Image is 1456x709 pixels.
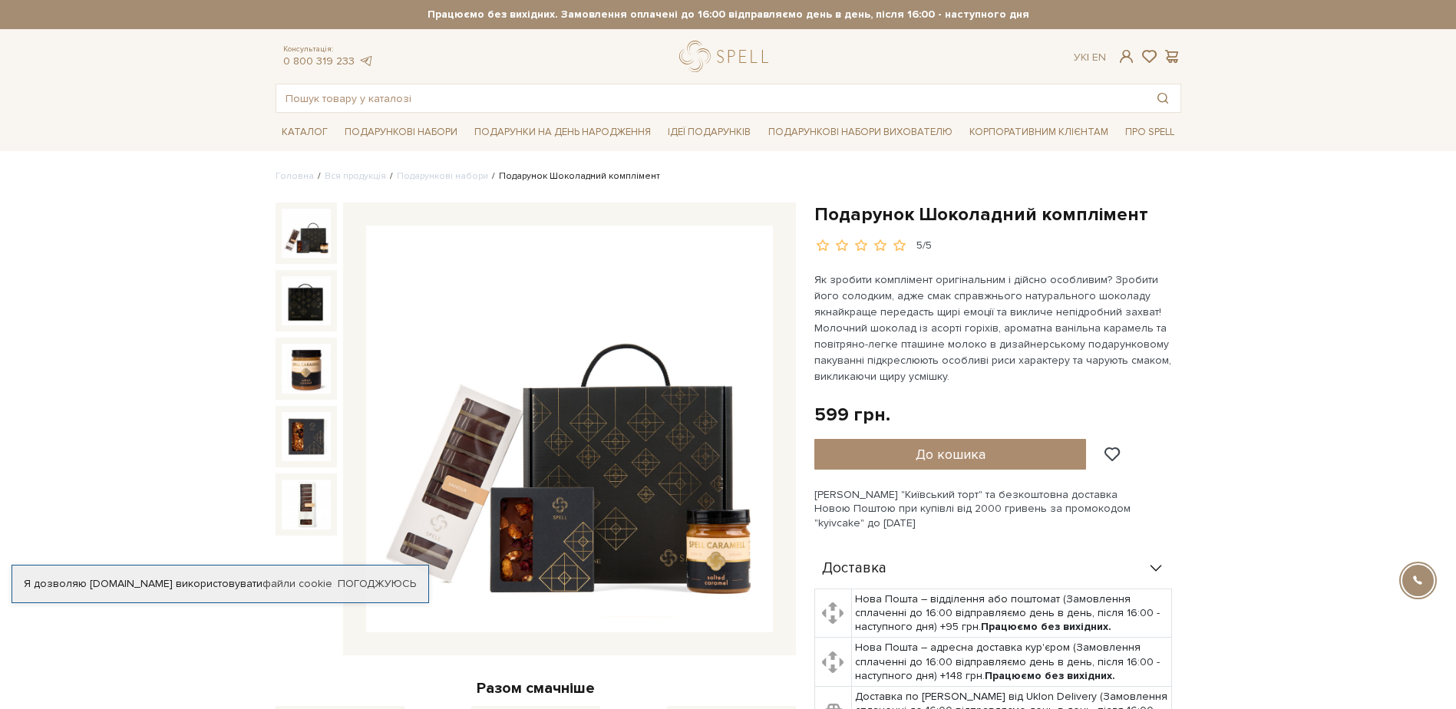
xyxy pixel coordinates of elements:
a: Корпоративним клієнтам [963,119,1114,145]
strong: Працюємо без вихідних. Замовлення оплачені до 16:00 відправляємо день в день, після 16:00 - насту... [276,8,1181,21]
b: Працюємо без вихідних. [981,620,1111,633]
span: | [1087,51,1089,64]
img: Подарунок Шоколадний комплімент [282,209,331,258]
img: Подарунок Шоколадний комплімент [366,226,773,632]
a: Погоджуюсь [338,577,416,591]
div: Ук [1074,51,1106,64]
span: Доставка [822,562,886,575]
td: Нова Пошта – адресна доставка кур'єром (Замовлення сплаченні до 16:00 відправляємо день в день, п... [852,638,1172,687]
a: 0 800 319 233 [283,54,355,68]
a: Про Spell [1119,120,1180,144]
div: Я дозволяю [DOMAIN_NAME] використовувати [12,577,428,591]
a: Подарункові набори [338,120,464,144]
div: 5/5 [916,239,932,253]
a: telegram [358,54,374,68]
b: Працюємо без вихідних. [985,669,1115,682]
td: Нова Пошта – відділення або поштомат (Замовлення сплаченні до 16:00 відправляємо день в день, піс... [852,589,1172,638]
p: Як зробити комплімент оригінальним і дійсно особливим? Зробити його солодким, адже смак справжньо... [814,272,1174,384]
img: Подарунок Шоколадний комплімент [282,480,331,529]
img: Подарунок Шоколадний комплімент [282,412,331,461]
a: En [1092,51,1106,64]
input: Пошук товару у каталозі [276,84,1145,112]
div: [PERSON_NAME] "Київський торт" та безкоштовна доставка Новою Поштою при купівлі від 2000 гривень ... [814,488,1181,530]
a: Подарунки на День народження [468,120,657,144]
button: Пошук товару у каталозі [1145,84,1180,112]
h1: Подарунок Шоколадний комплімент [814,203,1181,226]
li: Подарунок Шоколадний комплімент [488,170,660,183]
button: До кошика [814,439,1087,470]
a: Каталог [276,120,334,144]
div: Разом смачніше [276,678,796,698]
a: Ідеї подарунків [662,120,757,144]
span: До кошика [916,446,986,463]
img: Подарунок Шоколадний комплімент [282,344,331,393]
div: 599 грн. [814,403,890,427]
a: Головна [276,170,314,182]
a: logo [679,41,775,72]
a: Вся продукція [325,170,386,182]
a: Подарункові набори [397,170,488,182]
img: Подарунок Шоколадний комплімент [282,276,331,325]
a: Подарункові набори вихователю [762,119,959,145]
span: Консультація: [283,45,374,54]
a: файли cookie [262,577,332,590]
